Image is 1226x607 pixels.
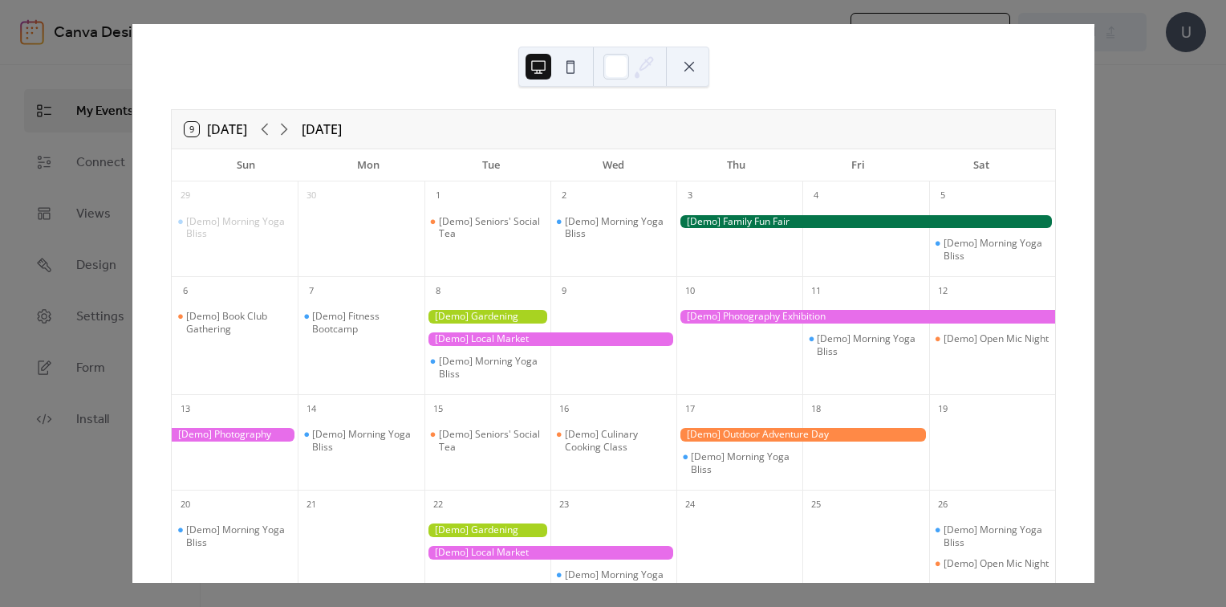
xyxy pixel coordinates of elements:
[920,149,1042,181] div: Sat
[944,523,1049,548] div: [Demo] Morning Yoga Bliss
[929,332,1055,345] div: [Demo] Open Mic Night
[550,215,676,240] div: [Demo] Morning Yoga Bliss
[302,282,320,299] div: 7
[424,355,550,380] div: [Demo] Morning Yoga Bliss
[429,149,552,181] div: Tue
[177,282,194,299] div: 6
[807,282,825,299] div: 11
[929,237,1055,262] div: [Demo] Morning Yoga Bliss
[676,450,802,475] div: [Demo] Morning Yoga Bliss
[934,187,952,205] div: 5
[676,215,1055,229] div: [Demo] Family Fun Fair
[817,332,922,357] div: [Demo] Morning Yoga Bliss
[307,149,430,181] div: Mon
[439,355,544,380] div: [Demo] Morning Yoga Bliss
[807,495,825,513] div: 25
[565,215,670,240] div: [Demo] Morning Yoga Bliss
[675,149,798,181] div: Thu
[302,120,342,139] div: [DATE]
[429,495,447,513] div: 22
[424,310,550,324] div: [Demo] Gardening Workshop
[681,282,699,299] div: 10
[944,237,1049,262] div: [Demo] Morning Yoga Bliss
[177,187,194,205] div: 29
[172,428,298,442] div: [Demo] Photography Exhibition
[186,215,291,240] div: [Demo] Morning Yoga Bliss
[429,187,447,205] div: 1
[177,400,194,418] div: 13
[944,557,1049,570] div: [Demo] Open Mic Night
[298,310,424,335] div: [Demo] Fitness Bootcamp
[565,428,670,453] div: [Demo] Culinary Cooking Class
[439,428,544,453] div: [Demo] Seniors' Social Tea
[424,332,677,346] div: [Demo] Local Market
[550,428,676,453] div: [Demo] Culinary Cooking Class
[424,546,677,560] div: [Demo] Local Market
[934,495,952,513] div: 26
[302,187,320,205] div: 30
[424,215,550,240] div: [Demo] Seniors' Social Tea
[798,149,920,181] div: Fri
[172,215,298,240] div: [Demo] Morning Yoga Bliss
[186,310,291,335] div: [Demo] Book Club Gathering
[929,523,1055,548] div: [Demo] Morning Yoga Bliss
[944,332,1049,345] div: [Demo] Open Mic Night
[439,215,544,240] div: [Demo] Seniors' Social Tea
[934,282,952,299] div: 12
[565,568,670,593] div: [Demo] Morning Yoga Bliss
[802,332,928,357] div: [Demo] Morning Yoga Bliss
[302,495,320,513] div: 21
[312,310,417,335] div: [Demo] Fitness Bootcamp
[681,187,699,205] div: 3
[302,400,320,418] div: 14
[550,568,676,593] div: [Demo] Morning Yoga Bliss
[807,187,825,205] div: 4
[298,428,424,453] div: [Demo] Morning Yoga Bliss
[172,310,298,335] div: [Demo] Book Club Gathering
[681,495,699,513] div: 24
[424,428,550,453] div: [Demo] Seniors' Social Tea
[807,400,825,418] div: 18
[681,400,699,418] div: 17
[429,282,447,299] div: 8
[676,310,1055,324] div: [Demo] Photography Exhibition
[555,282,573,299] div: 9
[186,523,291,548] div: [Demo] Morning Yoga Bliss
[676,428,929,442] div: [Demo] Outdoor Adventure Day
[179,118,253,141] button: 9[DATE]
[555,400,573,418] div: 16
[185,149,307,181] div: Sun
[934,400,952,418] div: 19
[691,450,796,475] div: [Demo] Morning Yoga Bliss
[555,187,573,205] div: 2
[555,495,573,513] div: 23
[177,495,194,513] div: 20
[424,523,550,537] div: [Demo] Gardening Workshop
[429,400,447,418] div: 15
[172,523,298,548] div: [Demo] Morning Yoga Bliss
[552,149,675,181] div: Wed
[312,428,417,453] div: [Demo] Morning Yoga Bliss
[929,557,1055,570] div: [Demo] Open Mic Night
